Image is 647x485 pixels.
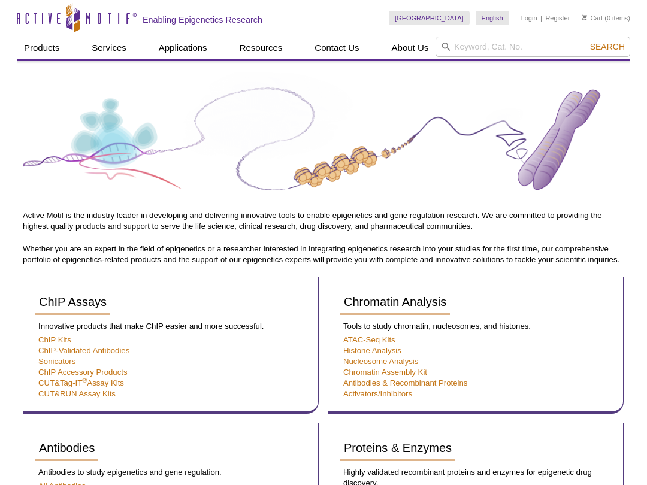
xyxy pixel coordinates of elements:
[35,321,306,332] p: Innovative products that make ChIP easier and more successful.
[39,295,107,308] span: ChIP Assays
[23,244,624,265] p: Whether you are an expert in the field of epigenetics or a researcher interested in integrating e...
[343,368,427,377] a: Chromatin Assembly Kit
[436,37,630,57] input: Keyword, Cat. No.
[307,37,366,59] a: Contact Us
[38,389,116,398] a: CUT&RUN Assay Kits
[340,321,611,332] p: Tools to study chromatin, nucleosomes, and histones.
[17,37,66,59] a: Products
[590,42,625,51] span: Search
[343,389,412,398] a: Activators/Inhibitors
[521,14,537,22] a: Login
[343,335,395,344] a: ATAC-Seq Kits
[340,289,450,315] a: Chromatin Analysis
[84,37,134,59] a: Services
[344,295,446,308] span: Chromatin Analysis
[385,37,436,59] a: About Us
[545,14,570,22] a: Register
[143,14,262,25] h2: Enabling Epigenetics Research
[340,435,455,461] a: Proteins & Enzymes
[586,41,628,52] button: Search
[343,357,418,366] a: Nucleosome Analysis
[389,11,470,25] a: [GEOGRAPHIC_DATA]
[232,37,290,59] a: Resources
[39,441,95,454] span: Antibodies
[582,14,603,22] a: Cart
[38,368,128,377] a: ChIP Accessory Products
[540,11,542,25] li: |
[35,435,98,461] a: Antibodies
[38,357,75,366] a: Sonicators
[152,37,214,59] a: Applications
[38,335,71,344] a: ChIP Kits
[38,346,129,355] a: ChIP-Validated Antibodies
[23,72,624,207] img: Product Guide
[476,11,509,25] a: English
[344,441,452,454] span: Proteins & Enzymes
[582,11,630,25] li: (0 items)
[343,346,401,355] a: Histone Analysis
[82,377,87,384] sup: ®
[582,14,587,20] img: Your Cart
[38,378,124,387] a: CUT&Tag-IT®Assay Kits
[35,289,110,315] a: ChIP Assays
[35,467,306,478] p: Antibodies to study epigenetics and gene regulation.
[343,378,467,387] a: Antibodies & Recombinant Proteins
[23,210,624,232] p: Active Motif is the industry leader in developing and delivering innovative tools to enable epige...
